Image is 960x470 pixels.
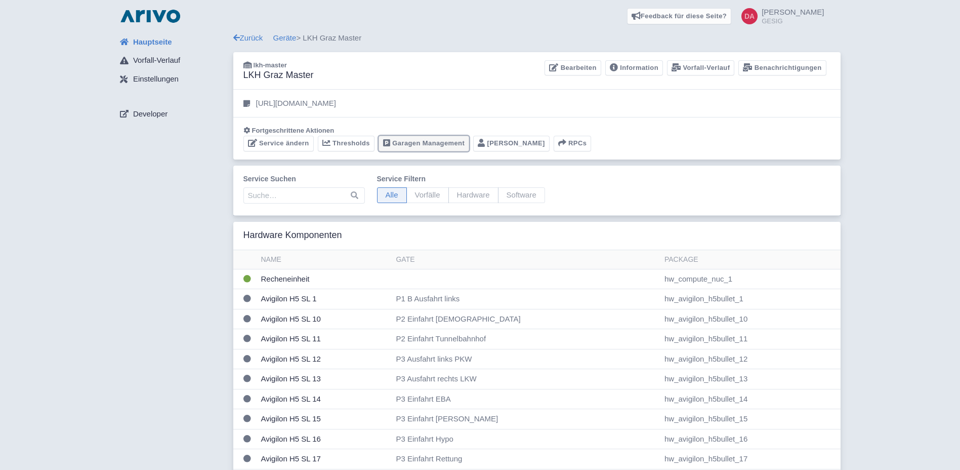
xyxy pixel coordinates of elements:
[133,108,168,120] span: Developer
[257,289,392,309] td: Avigilon H5 SL 1
[660,309,841,329] td: hw_avigilon_h5bullet_10
[392,349,660,369] td: P3 Ausfahrt links PKW
[627,8,732,24] a: Feedback für diese Seite?
[112,32,233,52] a: Hauptseite
[252,127,335,134] span: Fortgeschrittene Aktionen
[273,33,297,42] a: Geräte
[392,429,660,449] td: P3 Einfahrt Hypo
[660,449,841,469] td: hw_avigilon_h5bullet_17
[738,60,826,76] a: Benachrichtigungen
[660,369,841,389] td: hw_avigilon_h5bullet_13
[318,136,374,151] a: Thresholds
[257,269,392,289] td: Recheneinheit
[257,429,392,449] td: Avigilon H5 SL 16
[256,98,336,109] p: [URL][DOMAIN_NAME]
[118,8,183,24] img: logo
[392,369,660,389] td: P3 Ausfahrt rechts LKW
[660,409,841,429] td: hw_avigilon_h5bullet_15
[392,289,660,309] td: P1 B Ausfahrt links
[545,60,601,76] a: Bearbeiten
[473,136,550,151] a: [PERSON_NAME]
[133,36,172,48] span: Hauptseite
[660,289,841,309] td: hw_avigilon_h5bullet_1
[257,250,392,269] th: Name
[243,187,365,204] input: Suche…
[605,60,663,76] a: Information
[257,409,392,429] td: Avigilon H5 SL 15
[257,389,392,409] td: Avigilon H5 SL 14
[243,70,314,81] h3: LKH Graz Master
[377,187,407,203] span: Alle
[133,73,179,85] span: Einstellungen
[133,55,180,66] span: Vorfall-Verlauf
[257,449,392,469] td: Avigilon H5 SL 17
[243,174,365,184] label: Service suchen
[233,33,263,42] a: Zurück
[254,61,287,69] span: lkh-master
[735,8,824,24] a: [PERSON_NAME] GESIG
[112,51,233,70] a: Vorfall-Verlauf
[112,70,233,89] a: Einstellungen
[660,389,841,409] td: hw_avigilon_h5bullet_14
[660,269,841,289] td: hw_compute_nuc_1
[377,174,545,184] label: Service filtern
[762,8,824,16] span: [PERSON_NAME]
[392,449,660,469] td: P3 Einfahrt Rettung
[762,18,824,24] small: GESIG
[257,329,392,349] td: Avigilon H5 SL 11
[392,389,660,409] td: P3 Einfahrt EBA
[660,349,841,369] td: hw_avigilon_h5bullet_12
[392,329,660,349] td: P2 Einfahrt Tunnelbahnhof
[554,136,592,151] button: RPCs
[392,409,660,429] td: P3 Einfahrt [PERSON_NAME]
[448,187,498,203] span: Hardware
[112,104,233,124] a: Developer
[257,309,392,329] td: Avigilon H5 SL 10
[243,230,342,241] h3: Hardware Komponenten
[257,369,392,389] td: Avigilon H5 SL 13
[660,250,841,269] th: Package
[379,136,469,151] a: Garagen Management
[392,309,660,329] td: P2 Einfahrt [DEMOGRAPHIC_DATA]
[498,187,545,203] span: Software
[667,60,734,76] a: Vorfall-Verlauf
[406,187,449,203] span: Vorfälle
[257,349,392,369] td: Avigilon H5 SL 12
[660,429,841,449] td: hw_avigilon_h5bullet_16
[243,136,314,151] a: Service ändern
[392,250,660,269] th: Gate
[660,329,841,349] td: hw_avigilon_h5bullet_11
[233,32,841,44] div: > LKH Graz Master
